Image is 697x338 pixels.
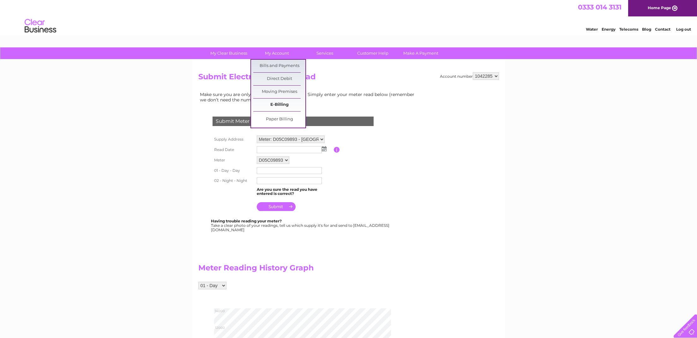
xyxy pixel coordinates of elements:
[198,90,419,104] td: Make sure you are only paying for what you use. Simply enter your meter read below (remember we d...
[619,27,638,32] a: Telecoms
[198,72,499,84] h2: Submit Electricity Meter Read
[586,27,598,32] a: Water
[440,72,499,80] div: Account number
[253,86,305,98] a: Moving Premises
[198,263,419,275] h2: Meter Reading History Graph
[253,60,305,72] a: Bills and Payments
[211,176,255,186] th: 02 - Night - Night
[578,3,622,11] a: 0333 014 3131
[257,202,296,211] input: Submit
[24,16,57,36] img: logo.png
[322,146,327,151] img: ...
[211,145,255,155] th: Read Date
[213,117,374,126] div: Submit Meter Read
[299,47,351,59] a: Services
[676,27,691,32] a: Log out
[211,219,282,223] b: Having trouble reading your meter?
[211,155,255,166] th: Meter
[211,166,255,176] th: 01 - Day - Day
[253,113,305,126] a: Paper Billing
[602,27,616,32] a: Energy
[255,186,334,198] td: Are you sure the read you have entered is correct?
[211,134,255,145] th: Supply Address
[253,99,305,111] a: E-Billing
[203,47,255,59] a: My Clear Business
[395,47,447,59] a: Make A Payment
[251,47,303,59] a: My Account
[334,147,340,153] input: Information
[200,3,498,31] div: Clear Business is a trading name of Verastar Limited (registered in [GEOGRAPHIC_DATA] No. 3667643...
[211,219,390,232] div: Take a clear photo of your readings, tell us which supply it's for and send to [EMAIL_ADDRESS][DO...
[655,27,670,32] a: Contact
[253,73,305,85] a: Direct Debit
[642,27,651,32] a: Blog
[347,47,399,59] a: Customer Help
